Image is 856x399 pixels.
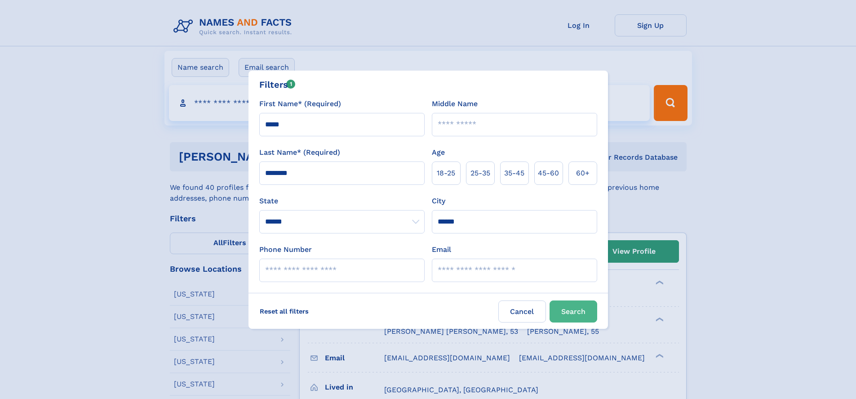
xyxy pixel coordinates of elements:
[259,78,296,91] div: Filters
[538,168,559,179] span: 45‑60
[470,168,490,179] span: 25‑35
[550,300,597,323] button: Search
[259,147,340,158] label: Last Name* (Required)
[259,99,341,109] label: First Name* (Required)
[504,168,524,179] span: 35‑45
[259,196,425,206] label: State
[432,196,445,206] label: City
[432,147,445,158] label: Age
[437,168,455,179] span: 18‑25
[576,168,590,179] span: 60+
[259,244,312,255] label: Phone Number
[498,300,546,323] label: Cancel
[432,99,478,109] label: Middle Name
[254,300,315,322] label: Reset all filters
[432,244,451,255] label: Email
